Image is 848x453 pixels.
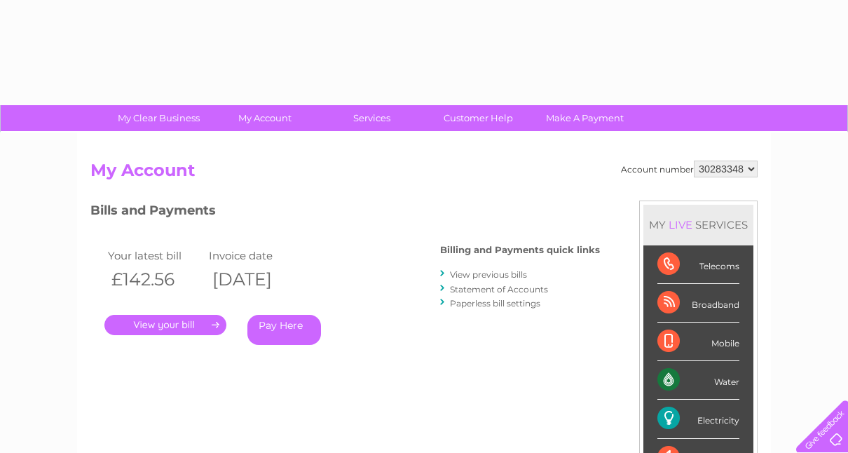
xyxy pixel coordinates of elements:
h2: My Account [90,161,758,187]
a: View previous bills [450,269,527,280]
a: Services [314,105,430,131]
h4: Billing and Payments quick links [440,245,600,255]
a: Statement of Accounts [450,284,548,295]
a: My Account [207,105,323,131]
h3: Bills and Payments [90,201,600,225]
div: Broadband [657,284,739,323]
th: £142.56 [104,265,205,294]
a: Make A Payment [527,105,643,131]
a: My Clear Business [101,105,217,131]
a: Customer Help [420,105,536,131]
td: Invoice date [205,246,306,265]
a: Pay Here [247,315,321,345]
div: Water [657,361,739,400]
div: Electricity [657,400,739,438]
a: . [104,315,226,335]
div: Telecoms [657,245,739,284]
div: Account number [621,161,758,177]
div: Mobile [657,323,739,361]
th: [DATE] [205,265,306,294]
a: Paperless bill settings [450,298,540,309]
div: LIVE [666,218,695,231]
td: Your latest bill [104,246,205,265]
div: MY SERVICES [643,205,753,245]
